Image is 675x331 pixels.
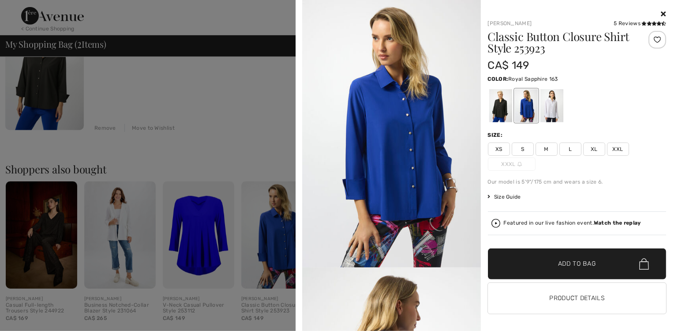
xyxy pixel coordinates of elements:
[488,283,667,314] button: Product Details
[558,260,596,269] span: Add to Bag
[536,143,558,156] span: M
[488,248,667,279] button: Add to Bag
[491,219,500,228] img: Watch the replay
[488,76,509,82] span: Color:
[514,89,537,122] div: Royal Sapphire 163
[540,89,563,122] div: Optic White
[512,143,534,156] span: S
[488,178,667,186] div: Our model is 5'9"/175 cm and wears a size 6.
[488,31,637,54] h1: Classic Button Closure Shirt Style 253923
[488,20,532,26] a: [PERSON_NAME]
[508,76,558,82] span: Royal Sapphire 163
[488,59,529,71] span: CA$ 149
[594,220,641,226] strong: Watch the replay
[488,131,505,139] div: Size:
[607,143,629,156] span: XXL
[583,143,605,156] span: XL
[517,162,522,166] img: ring-m.svg
[20,6,38,14] span: Help
[504,220,641,226] div: Featured in our live fashion event.
[639,258,649,270] img: Bag.svg
[488,158,536,171] span: XXXL
[614,19,666,27] div: 5 Reviews
[488,193,521,201] span: Size Guide
[488,143,510,156] span: XS
[559,143,581,156] span: L
[489,89,512,122] div: Black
